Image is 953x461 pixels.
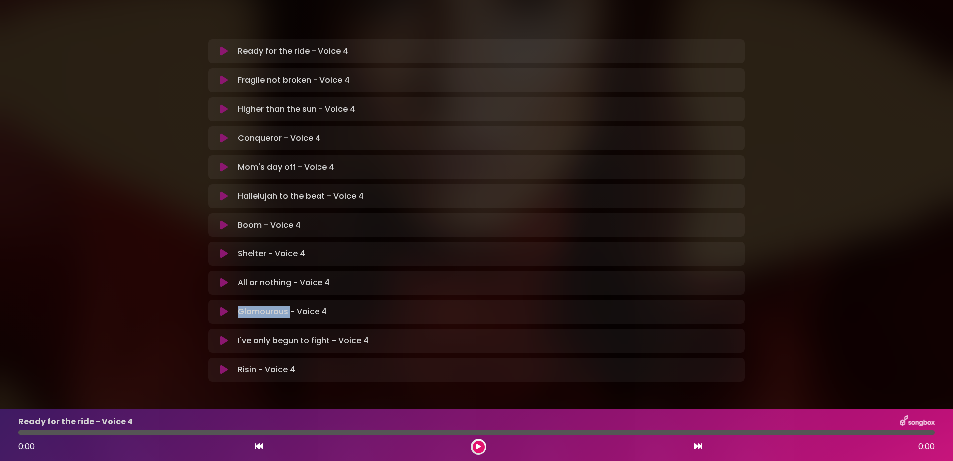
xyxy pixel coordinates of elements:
p: Boom - Voice 4 [238,219,301,231]
p: Ready for the ride - Voice 4 [238,45,348,57]
p: Glamourous - Voice 4 [238,306,327,318]
p: Shelter - Voice 4 [238,248,305,260]
p: Conqueror - Voice 4 [238,132,320,144]
p: Mom's day off - Voice 4 [238,161,334,173]
p: Higher than the sun - Voice 4 [238,103,355,115]
p: All or nothing - Voice 4 [238,277,330,289]
p: I've only begun to fight - Voice 4 [238,335,369,347]
p: Ready for the ride - Voice 4 [18,416,133,428]
p: Risin - Voice 4 [238,364,295,376]
p: Fragile not broken - Voice 4 [238,74,350,86]
img: songbox-logo-white.png [900,415,935,428]
p: Hallelujah to the beat - Voice 4 [238,190,364,202]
